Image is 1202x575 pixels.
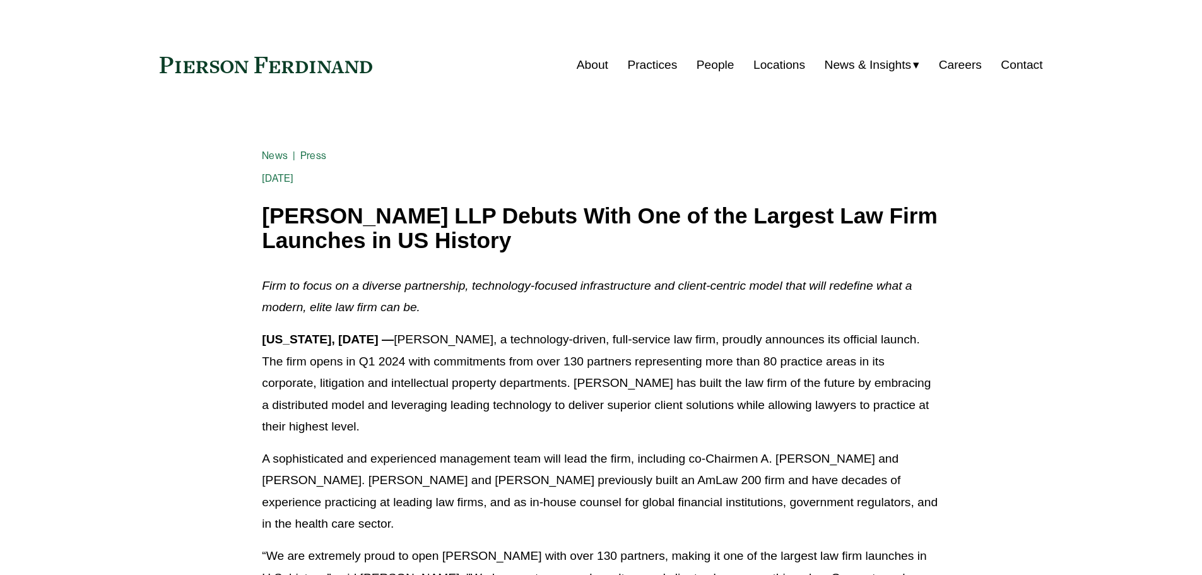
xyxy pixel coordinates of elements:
[825,53,920,77] a: folder dropdown
[825,54,912,76] span: News & Insights
[262,279,916,314] em: Firm to focus on a diverse partnership, technology-focused infrastructure and client-centric mode...
[1001,53,1042,77] a: Contact
[697,53,734,77] a: People
[262,329,940,438] p: [PERSON_NAME], a technology-driven, full-service law firm, proudly announces its official launch....
[262,448,940,535] p: A sophisticated and experienced management team will lead the firm, including co-Chairmen A. [PER...
[300,150,326,162] a: Press
[262,333,394,346] strong: [US_STATE], [DATE] —
[262,204,940,252] h1: [PERSON_NAME] LLP Debuts With One of the Largest Law Firm Launches in US History
[262,172,293,184] span: [DATE]
[262,150,288,162] a: News
[753,53,805,77] a: Locations
[577,53,608,77] a: About
[627,53,677,77] a: Practices
[939,53,982,77] a: Careers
